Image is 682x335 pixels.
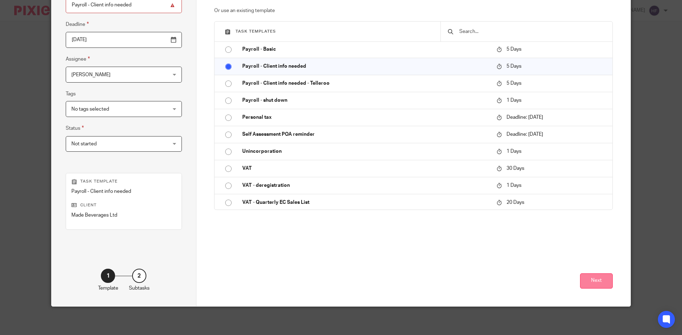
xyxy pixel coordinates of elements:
[507,149,521,154] span: 1 Days
[507,81,521,86] span: 5 Days
[507,166,524,171] span: 30 Days
[507,183,521,188] span: 1 Days
[242,182,489,189] p: VAT - deregistration
[459,28,605,35] input: Search...
[71,107,109,112] span: No tags selected
[66,55,90,63] label: Assignee
[98,285,118,292] p: Template
[242,165,489,172] p: VAT
[507,200,524,205] span: 20 Days
[242,97,489,104] p: Payroll - shut down
[129,285,150,292] p: Subtasks
[236,29,276,33] span: Task templates
[66,124,84,132] label: Status
[71,212,176,219] p: Made Beverages Ltd
[71,141,97,146] span: Not started
[66,20,89,28] label: Deadline
[242,131,489,138] p: Self Assessment POA reminder
[71,188,176,195] p: Payroll - Client info needed
[507,64,521,69] span: 5 Days
[242,63,489,70] p: Payroll - Client info needed
[507,98,521,103] span: 1 Days
[242,80,489,87] p: Payroll - Client info needed - Telleroo
[71,179,176,184] p: Task template
[71,202,176,208] p: Client
[507,132,543,137] span: Deadline: [DATE]
[71,72,110,77] span: [PERSON_NAME]
[242,199,489,206] p: VAT - Quarterly EC Sales List
[507,115,543,120] span: Deadline: [DATE]
[242,148,489,155] p: Unincorporation
[242,46,489,53] p: Payroll - Basic
[214,7,613,14] p: Or use an existing template
[507,47,521,52] span: 5 Days
[66,90,76,97] label: Tags
[132,269,146,283] div: 2
[66,32,182,48] input: Pick a date
[580,273,613,289] button: Next
[101,269,115,283] div: 1
[242,114,489,121] p: Personal tax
